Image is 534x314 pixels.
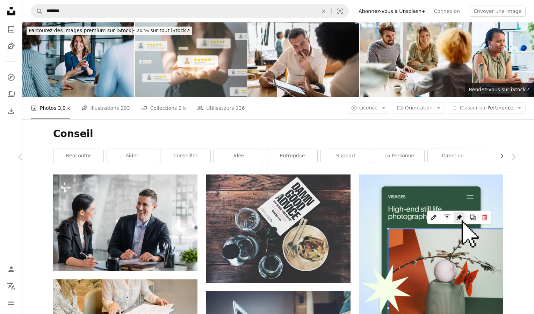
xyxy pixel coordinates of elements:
[31,4,349,18] form: Rechercher des visuels sur tout le site
[214,149,264,163] a: idée
[4,70,18,84] a: Explorer
[4,279,18,293] button: Langue
[4,262,18,276] a: Connexion / S’inscrire
[53,174,197,271] img: L’homme et la femme d’affaires travaillent ensemble au bureau.
[121,104,130,112] span: 293
[81,97,130,119] a: Illustrations 293
[179,104,186,112] span: 2 k
[374,149,424,163] a: la personne
[53,220,197,226] a: L’homme et la femme d’affaires travaillent ensemble au bureau.
[460,105,513,112] span: Pertinence
[321,149,371,163] a: Support
[428,149,478,163] a: direction
[492,123,534,191] a: Suivant
[4,39,18,53] a: Illustrations
[465,83,534,97] a: Rendez-vous sur iStock↗
[430,6,464,17] a: Connexion
[236,104,245,112] span: 136
[22,22,196,39] a: Parcourez des images premium sur iStock|- 20 % sur tout iStock↗
[206,174,350,283] img: bouteille blanche avec gobelet
[160,149,210,163] a: conseiller
[405,105,433,110] span: Orientation
[4,104,18,118] a: Historique de téléchargement
[469,87,530,92] span: Rendez-vous sur iStock ↗
[448,102,526,114] button: Classer parPertinence
[347,102,390,114] button: Licence
[359,105,378,110] span: Licence
[29,28,133,33] span: Parcourez des images premium sur iStock |
[29,28,190,33] span: - 20 % sur tout iStock ↗
[332,5,348,18] button: Recherche de visuels
[247,22,359,97] img: Homme mûr regardant une tablette numérique qu’un collègue montre au travail
[53,128,503,140] h1: Conseil
[53,149,103,163] a: Rencontre
[4,22,18,36] a: Photos
[135,22,247,97] img: Les gens d’affaires utilisant un smartphone et appuyant sur la fenêtre contextuelle d’avis sur l’...
[460,105,488,110] span: Classer par
[470,6,526,17] button: Envoyer une image
[141,97,186,119] a: Collections 2 k
[22,22,134,97] img: Group of business persons talking in the office.
[4,296,18,310] button: Menu
[107,149,157,163] a: aider
[360,22,472,97] img: Happy couple talking to their financial advisor in the office.
[481,149,531,163] a: Conseils
[31,5,43,18] button: Rechercher sur Unsplash
[354,6,430,17] a: Abonnez-vous à Unsplash+
[4,87,18,101] a: Collections
[206,226,350,232] a: bouteille blanche avec gobelet
[267,149,317,163] a: Entreprise
[316,5,331,18] button: Effacer
[393,102,445,114] button: Orientation
[197,97,245,119] a: Utilisateurs 136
